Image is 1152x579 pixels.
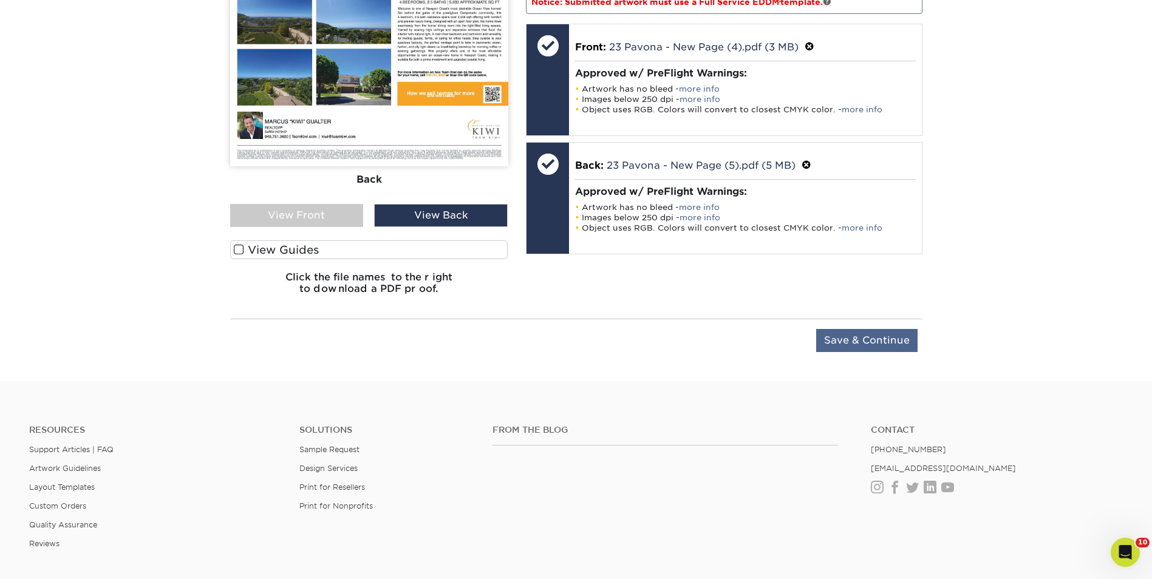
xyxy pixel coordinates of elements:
label: View Guides [230,240,508,259]
a: Support Articles | FAQ [29,445,114,454]
a: more info [679,84,720,93]
div: View Front [230,204,364,227]
li: Images below 250 dpi - [575,94,916,104]
li: Object uses RGB. Colors will convert to closest CMYK color. - [575,104,916,115]
a: Print for Nonprofits [299,501,373,510]
li: Object uses RGB. Colors will convert to closest CMYK color. - [575,223,916,233]
input: Save & Continue [816,329,918,352]
li: Images below 250 dpi - [575,212,916,223]
a: Artwork Guidelines [29,464,101,473]
a: more info [842,223,882,232]
span: Back: [575,160,604,171]
a: Layout Templates [29,482,95,492]
h4: Approved w/ PreFlight Warnings: [575,186,916,197]
div: View Back [374,204,508,227]
a: [EMAIL_ADDRESS][DOMAIN_NAME] [871,464,1016,473]
div: Back [230,166,508,193]
iframe: Intercom live chat [1111,538,1140,567]
a: [PHONE_NUMBER] [871,445,946,454]
h6: Click the file names to the right to download a PDF proof. [230,271,508,304]
a: Custom Orders [29,501,86,510]
a: Quality Assurance [29,520,97,529]
li: Artwork has no bleed - [575,84,916,94]
a: more info [680,213,720,222]
a: more info [680,95,720,104]
h4: Resources [29,425,281,435]
a: Design Services [299,464,358,473]
a: more info [679,203,720,212]
a: 23 Pavona - New Page (4).pdf (3 MB) [609,41,799,53]
span: 10 [1136,538,1150,547]
h4: Approved w/ PreFlight Warnings: [575,67,916,79]
a: Contact [871,425,1123,435]
h4: Solutions [299,425,474,435]
h4: From the Blog [492,425,838,435]
a: more info [842,105,882,114]
a: Reviews [29,539,60,548]
a: 23 Pavona - New Page (5).pdf (5 MB) [607,160,796,171]
span: Front: [575,41,606,53]
li: Artwork has no bleed - [575,202,916,212]
a: Sample Request [299,445,360,454]
a: Print for Resellers [299,482,365,492]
